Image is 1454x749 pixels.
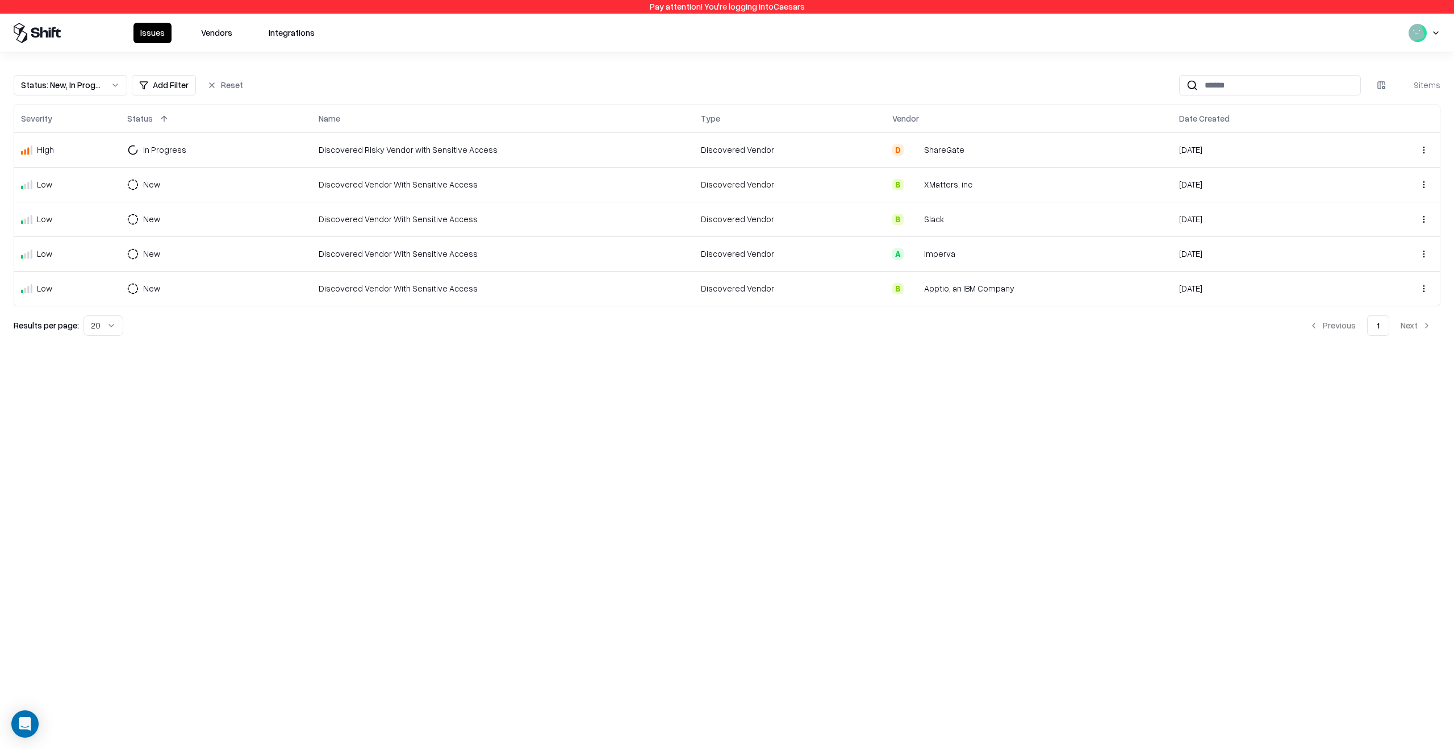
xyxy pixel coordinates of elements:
[127,209,181,230] button: New
[1179,144,1357,156] div: [DATE]
[892,179,904,190] div: B
[1179,213,1357,225] div: [DATE]
[127,278,181,299] button: New
[908,248,920,260] img: Imperva
[127,174,181,195] button: New
[892,283,904,294] div: B
[143,144,186,156] div: In Progress
[892,144,904,156] div: D
[701,282,879,294] div: Discovered Vendor
[924,178,972,190] div: XMatters, inc
[37,144,54,156] div: High
[701,248,879,260] div: Discovered Vendor
[14,319,79,331] p: Results per page:
[21,113,52,124] div: Severity
[37,248,52,260] div: Low
[319,178,687,190] div: Discovered Vendor With Sensitive Access
[319,282,687,294] div: Discovered Vendor With Sensitive Access
[127,140,207,160] button: In Progress
[892,214,904,225] div: B
[1179,178,1357,190] div: [DATE]
[37,178,52,190] div: Low
[132,75,196,95] button: Add Filter
[924,213,944,225] div: Slack
[924,144,964,156] div: ShareGate
[194,23,239,43] button: Vendors
[908,144,920,156] img: ShareGate
[1367,315,1389,336] button: 1
[143,178,160,190] div: New
[701,144,879,156] div: Discovered Vendor
[11,710,39,738] div: Open Intercom Messenger
[143,248,160,260] div: New
[21,79,102,91] div: Status : New, In Progress
[908,283,920,294] img: Apptio, an IBM Company
[319,113,340,124] div: Name
[701,113,720,124] div: Type
[319,248,687,260] div: Discovered Vendor With Sensitive Access
[908,214,920,225] img: Slack
[892,113,919,124] div: Vendor
[127,113,153,124] div: Status
[143,282,160,294] div: New
[1395,79,1440,91] div: 9 items
[127,244,181,264] button: New
[200,75,250,95] button: Reset
[143,213,160,225] div: New
[319,213,687,225] div: Discovered Vendor With Sensitive Access
[1179,113,1230,124] div: Date Created
[924,282,1014,294] div: Apptio, an IBM Company
[262,23,321,43] button: Integrations
[908,179,920,190] img: xMatters, inc
[37,213,52,225] div: Low
[892,248,904,260] div: A
[701,213,879,225] div: Discovered Vendor
[133,23,172,43] button: Issues
[924,248,955,260] div: Imperva
[319,144,687,156] div: Discovered Risky Vendor with Sensitive Access
[1179,282,1357,294] div: [DATE]
[37,282,52,294] div: Low
[701,178,879,190] div: Discovered Vendor
[1300,315,1440,336] nav: pagination
[1179,248,1357,260] div: [DATE]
